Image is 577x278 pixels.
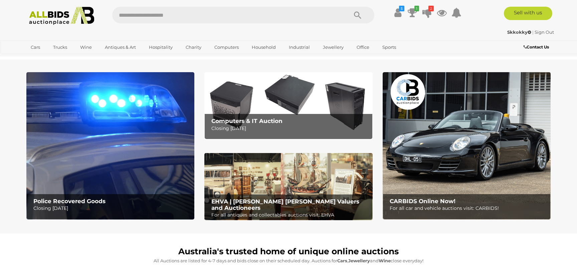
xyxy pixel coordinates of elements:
img: Police Recovered Goods [26,72,194,220]
strong: Cars [337,258,347,263]
i: 1 [414,6,419,11]
strong: Skkokky [507,29,531,35]
a: Trucks [49,42,71,53]
span: | [532,29,534,35]
a: 1 [407,7,417,19]
i: $ [399,6,404,11]
img: Computers & IT Auction [204,72,372,139]
b: Police Recovered Goods [33,198,106,204]
a: Computers [210,42,243,53]
a: [GEOGRAPHIC_DATA] [26,53,82,64]
b: Contact Us [524,44,549,49]
a: Sign Out [535,29,554,35]
a: Cars [26,42,44,53]
a: Wine [76,42,96,53]
strong: Wine [379,258,391,263]
img: EHVA | Evans Hastings Valuers and Auctioneers [204,153,372,221]
a: 2 [422,7,432,19]
h1: Australia's trusted home of unique online auctions [30,247,547,256]
b: EHVA | [PERSON_NAME] [PERSON_NAME] Valuers and Auctioneers [211,198,359,211]
img: Allbids.com.au [25,7,98,25]
p: All Auctions are listed for 4-7 days and bids close on their scheduled day. Auctions for , and cl... [30,257,547,265]
a: Sports [378,42,400,53]
strong: Jewellery [348,258,370,263]
a: $ [393,7,403,19]
p: Closing [DATE] [33,204,191,213]
a: Jewellery [319,42,348,53]
a: Antiques & Art [101,42,140,53]
a: Sell with us [504,7,552,20]
a: Hospitality [145,42,177,53]
a: Industrial [284,42,314,53]
a: Office [352,42,374,53]
a: Charity [181,42,206,53]
p: For all car and vehicle auctions visit: CARBIDS! [390,204,547,213]
b: Computers & IT Auction [211,118,282,124]
a: Police Recovered Goods Police Recovered Goods Closing [DATE] [26,72,194,220]
img: CARBIDS Online Now! [383,72,551,220]
a: Skkokky [507,29,532,35]
i: 2 [428,6,434,11]
a: Contact Us [524,43,551,51]
p: For all antiques and collectables auctions visit: EHVA [211,211,369,219]
a: EHVA | Evans Hastings Valuers and Auctioneers EHVA | [PERSON_NAME] [PERSON_NAME] Valuers and Auct... [204,153,372,221]
p: Closing [DATE] [211,124,369,133]
a: Computers & IT Auction Computers & IT Auction Closing [DATE] [204,72,372,139]
a: Household [247,42,280,53]
a: CARBIDS Online Now! CARBIDS Online Now! For all car and vehicle auctions visit: CARBIDS! [383,72,551,220]
button: Search [341,7,374,23]
b: CARBIDS Online Now! [390,198,455,204]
